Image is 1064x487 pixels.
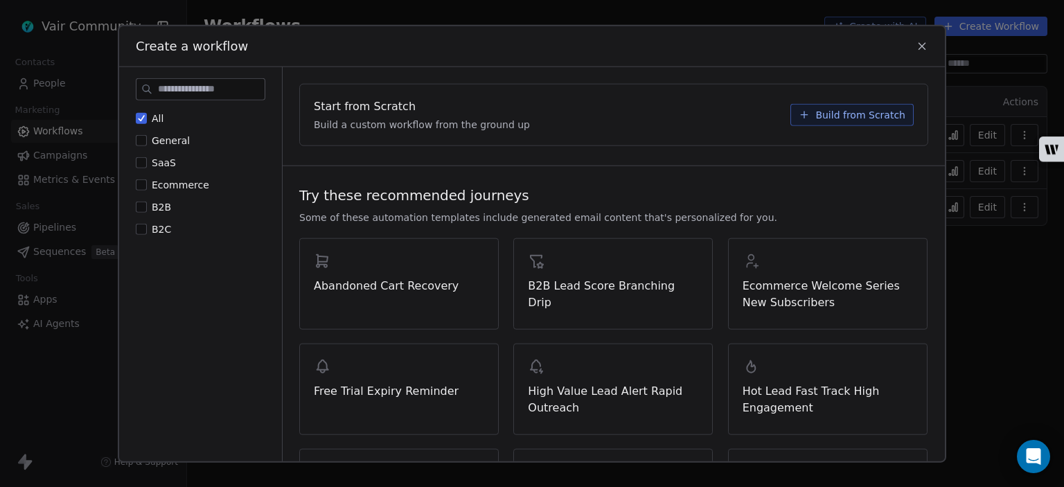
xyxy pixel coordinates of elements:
button: SaaS [136,155,147,169]
span: General [152,134,190,145]
span: B2B Lead Score Branching Drip [528,277,698,310]
span: Ecommerce Welcome Series New Subscribers [743,277,913,310]
span: Some of these automation templates include generated email content that's personalized for you. [299,210,777,224]
span: Ecommerce [152,179,209,190]
button: Ecommerce [136,177,147,191]
button: All [136,111,147,125]
button: B2C [136,222,147,236]
span: SaaS [152,157,176,168]
span: B2C [152,223,171,234]
span: Hot Lead Fast Track High Engagement [743,382,913,416]
span: Free Trial Expiry Reminder [314,382,484,399]
button: B2B [136,200,147,213]
button: General [136,133,147,147]
span: Start from Scratch [314,98,416,114]
span: All [152,112,163,123]
span: Build a custom workflow from the ground up [314,117,530,131]
span: High Value Lead Alert Rapid Outreach [528,382,698,416]
button: Build from Scratch [790,103,914,125]
span: B2B [152,201,171,212]
div: Open Intercom Messenger [1017,440,1050,473]
span: Build from Scratch [815,107,905,121]
span: Abandoned Cart Recovery [314,277,484,294]
span: Try these recommended journeys [299,185,529,204]
span: Create a workflow [136,37,248,55]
